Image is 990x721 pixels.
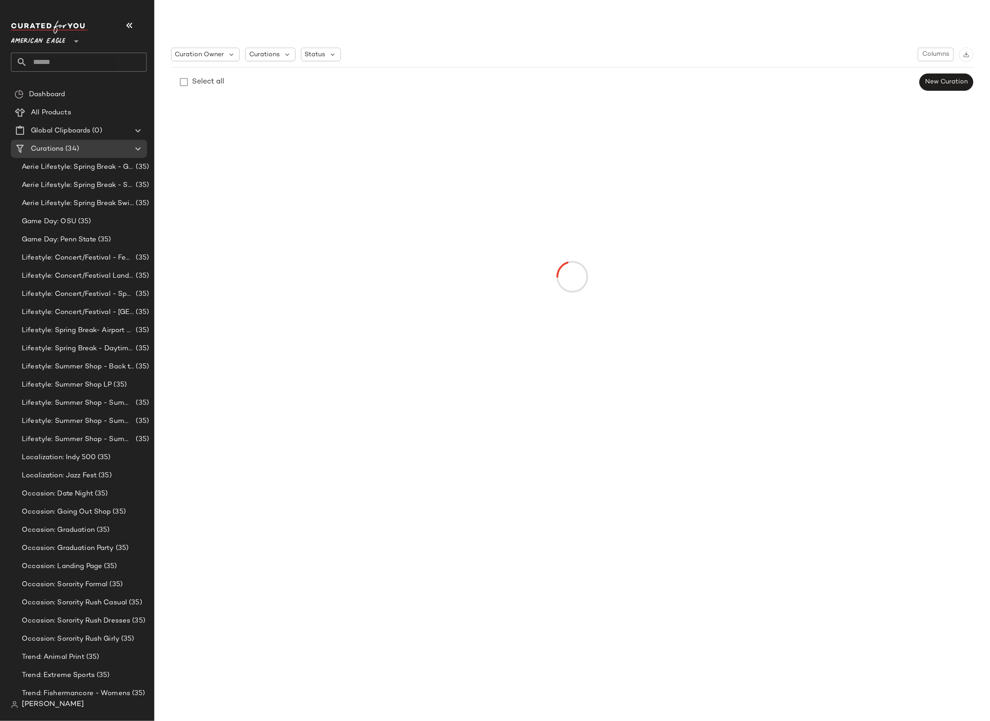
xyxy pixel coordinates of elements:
[134,398,149,408] span: (35)
[22,325,134,336] span: Lifestyle: Spring Break- Airport Style
[22,688,130,699] span: Trend: Fishermancore - Womens
[31,126,90,136] span: Global Clipboards
[22,180,134,191] span: Aerie Lifestyle: Spring Break - Sporty
[111,507,126,517] span: (35)
[134,180,149,191] span: (35)
[96,235,111,245] span: (35)
[22,343,134,354] span: Lifestyle: Spring Break - Daytime Casual
[925,78,968,86] span: New Curation
[29,89,65,100] span: Dashboard
[130,616,145,626] span: (35)
[11,31,65,47] span: American Eagle
[22,561,102,572] span: Occasion: Landing Page
[11,21,88,34] img: cfy_white_logo.C9jOOHJF.svg
[76,216,91,227] span: (35)
[305,50,325,59] span: Status
[22,362,134,372] span: Lifestyle: Summer Shop - Back to School Essentials
[22,307,134,318] span: Lifestyle: Concert/Festival - [GEOGRAPHIC_DATA]
[22,198,134,209] span: Aerie Lifestyle: Spring Break Swimsuits Landing Page
[22,434,134,445] span: Lifestyle: Summer Shop - Summer Study Sessions
[22,543,114,554] span: Occasion: Graduation Party
[22,507,111,517] span: Occasion: Going Out Shop
[95,525,110,535] span: (35)
[134,198,149,209] span: (35)
[22,652,84,662] span: Trend: Animal Print
[119,634,134,644] span: (35)
[22,525,95,535] span: Occasion: Graduation
[93,489,108,499] span: (35)
[134,253,149,263] span: (35)
[22,699,84,710] span: [PERSON_NAME]
[31,144,64,154] span: Curations
[22,216,76,227] span: Game Day: OSU
[31,108,71,118] span: All Products
[134,289,149,299] span: (35)
[22,235,96,245] span: Game Day: Penn State
[22,452,96,463] span: Localization: Indy 500
[22,670,95,681] span: Trend: Extreme Sports
[22,271,134,281] span: Lifestyle: Concert/Festival Landing Page
[134,416,149,427] span: (35)
[22,634,119,644] span: Occasion: Sorority Rush Girly
[114,543,129,554] span: (35)
[22,380,112,390] span: Lifestyle: Summer Shop LP
[102,561,117,572] span: (35)
[84,652,99,662] span: (35)
[108,579,123,590] span: (35)
[134,271,149,281] span: (35)
[97,471,112,481] span: (35)
[90,126,102,136] span: (0)
[249,50,280,59] span: Curations
[922,51,949,58] span: Columns
[918,48,953,61] button: Columns
[22,253,134,263] span: Lifestyle: Concert/Festival - Femme
[127,598,142,608] span: (35)
[134,162,149,172] span: (35)
[22,162,134,172] span: Aerie Lifestyle: Spring Break - Girly/Femme
[134,362,149,372] span: (35)
[134,343,149,354] span: (35)
[11,701,18,708] img: svg%3e
[919,74,973,91] button: New Curation
[15,90,24,99] img: svg%3e
[64,144,79,154] span: (34)
[96,452,111,463] span: (35)
[22,616,130,626] span: Occasion: Sorority Rush Dresses
[175,50,224,59] span: Curation Owner
[22,398,134,408] span: Lifestyle: Summer Shop - Summer Abroad
[134,307,149,318] span: (35)
[134,434,149,445] span: (35)
[95,670,110,681] span: (35)
[22,489,93,499] span: Occasion: Date Night
[22,471,97,481] span: Localization: Jazz Fest
[22,416,134,427] span: Lifestyle: Summer Shop - Summer Internship
[22,289,134,299] span: Lifestyle: Concert/Festival - Sporty
[192,77,225,88] div: Select all
[22,579,108,590] span: Occasion: Sorority Formal
[134,325,149,336] span: (35)
[130,688,145,699] span: (35)
[112,380,127,390] span: (35)
[22,598,127,608] span: Occasion: Sorority Rush Casual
